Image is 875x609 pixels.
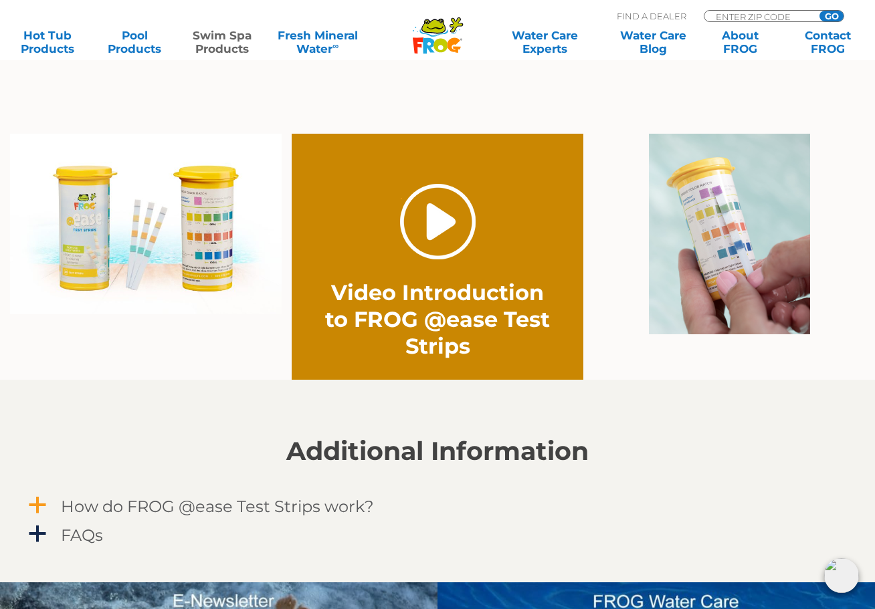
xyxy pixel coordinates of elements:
[490,29,600,55] a: Water CareExperts
[617,10,686,22] p: Find A Dealer
[61,526,103,544] h4: FAQs
[13,29,81,55] a: Hot TubProducts
[27,524,47,544] span: a
[26,523,849,547] a: a FAQs
[275,29,360,55] a: Fresh MineralWater∞
[706,29,774,55] a: AboutFROG
[824,558,859,593] img: openIcon
[27,495,47,515] span: a
[61,497,374,515] h4: How do FROG @ease Test Strips work?
[649,134,810,334] img: @easeTESTstrips
[188,29,256,55] a: Swim SpaProducts
[400,184,476,259] a: Play Video
[100,29,168,55] a: PoolProducts
[332,41,338,51] sup: ∞
[321,279,555,360] h2: Video Introduction to FROG @ease Test Strips
[714,11,805,22] input: Zip Code Form
[619,29,687,55] a: Water CareBlog
[26,437,849,466] h2: Additional Information
[26,494,849,519] a: a How do FROG @ease Test Strips work?
[794,29,862,55] a: ContactFROG
[819,11,844,21] input: GO
[10,134,282,315] img: TestStripPoolside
